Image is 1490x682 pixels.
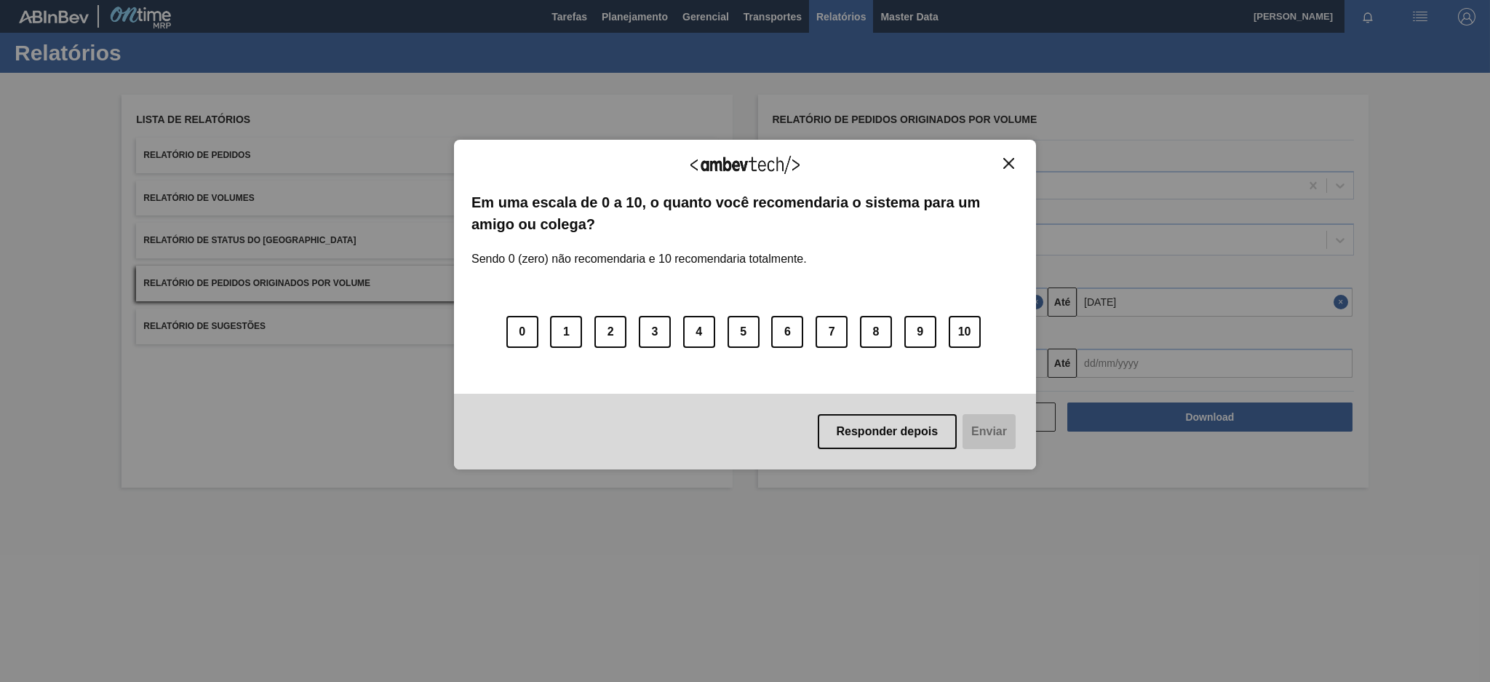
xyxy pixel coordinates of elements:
[816,316,848,348] button: 7
[999,157,1019,170] button: Close
[818,414,957,449] button: Responder depois
[639,316,671,348] button: 3
[771,316,803,348] button: 6
[683,316,715,348] button: 4
[949,316,981,348] button: 10
[471,235,807,266] label: Sendo 0 (zero) não recomendaria e 10 recomendaria totalmente.
[860,316,892,348] button: 8
[904,316,936,348] button: 9
[506,316,538,348] button: 0
[471,191,1019,236] label: Em uma escala de 0 a 10, o quanto você recomendaria o sistema para um amigo ou colega?
[690,156,800,174] img: Logo Ambevtech
[1003,158,1014,169] img: Close
[728,316,760,348] button: 5
[550,316,582,348] button: 1
[594,316,626,348] button: 2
